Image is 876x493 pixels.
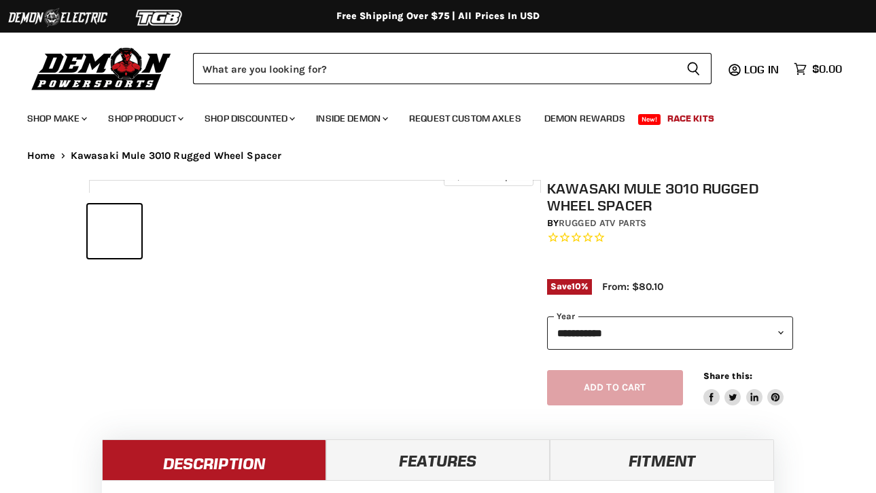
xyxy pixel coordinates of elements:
span: Save % [547,279,592,294]
img: TGB Logo 2 [109,5,211,31]
a: Shop Make [17,105,95,132]
img: Demon Powersports [27,44,176,92]
a: Race Kits [657,105,724,132]
span: 10 [572,281,581,291]
h1: Kawasaki Mule 3010 Rugged Wheel Spacer [547,180,794,214]
span: Share this: [703,371,752,381]
a: Home [27,150,56,162]
div: by [547,216,794,231]
span: Log in [744,62,779,76]
input: Search [193,53,676,84]
a: Log in [738,63,787,75]
button: Kawasaki Mule 3010 Rugged Wheel Spacer thumbnail [88,204,141,258]
span: Kawasaki Mule 3010 Rugged Wheel Spacer [71,150,282,162]
a: Description [102,439,326,480]
a: Request Custom Axles [399,105,531,132]
img: Demon Electric Logo 2 [7,5,109,31]
a: Inside Demon [306,105,396,132]
span: Click to expand [451,171,526,181]
select: year [547,316,794,350]
span: New! [638,114,661,125]
button: Search [676,53,712,84]
form: Product [193,53,712,84]
a: $0.00 [787,59,849,79]
a: Fitment [550,439,774,480]
aside: Share this: [703,370,784,406]
ul: Main menu [17,99,839,132]
a: Demon Rewards [534,105,635,132]
a: Shop Discounted [194,105,303,132]
span: From: $80.10 [602,280,663,293]
a: Rugged ATV Parts [559,217,646,229]
span: Rated 0.0 out of 5 stars 0 reviews [547,231,794,245]
a: Shop Product [98,105,192,132]
a: Features [326,439,550,480]
span: $0.00 [812,62,842,75]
